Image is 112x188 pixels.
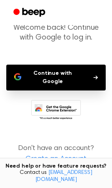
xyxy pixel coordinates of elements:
p: Don't have an account? [6,143,106,164]
span: Contact us [5,170,107,183]
a: Beep [8,5,52,20]
a: [EMAIL_ADDRESS][DOMAIN_NAME] [35,170,92,183]
button: Continue with Google [6,65,106,90]
p: Welcome back! Continue with Google to log in. [6,23,106,43]
a: Create an Account [8,154,104,164]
